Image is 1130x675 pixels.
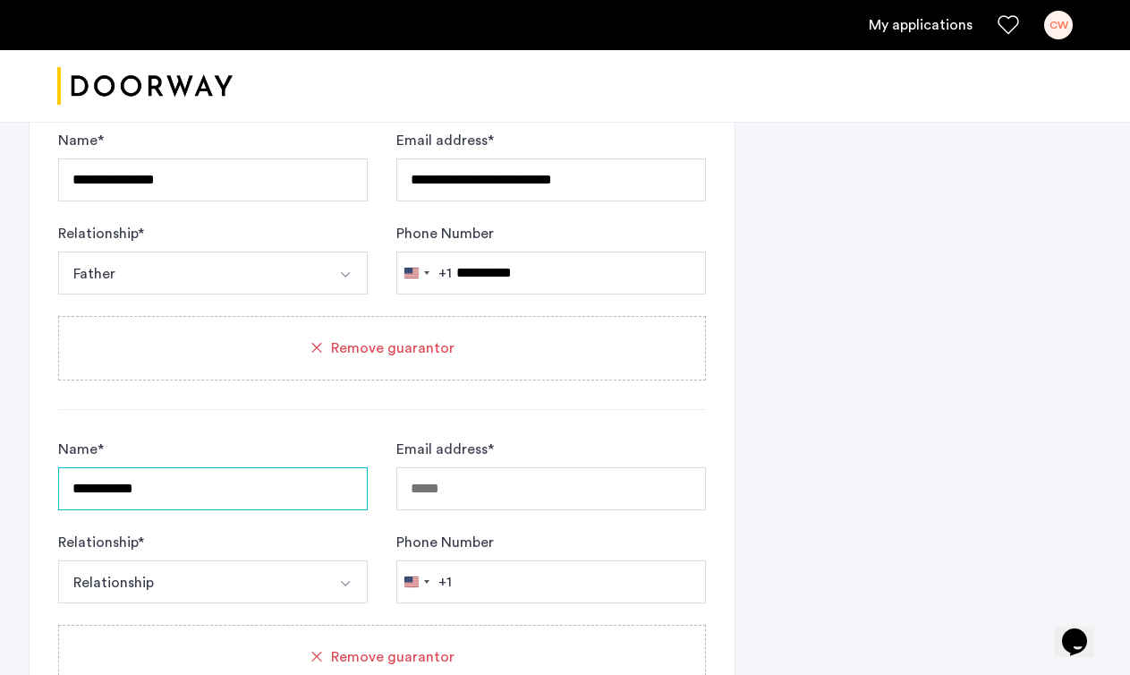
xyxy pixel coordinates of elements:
[396,532,494,553] label: Phone Number
[58,252,326,295] button: Select option
[396,223,494,244] label: Phone Number
[325,560,368,603] button: Select option
[331,646,455,668] span: Remove guarantor
[57,53,233,120] a: Cazamio logo
[331,337,455,359] span: Remove guarantor
[397,252,452,294] button: Selected country
[869,14,973,36] a: My application
[338,268,353,282] img: arrow
[396,439,494,460] label: Email address *
[58,532,144,553] label: Relationship *
[396,130,494,151] label: Email address *
[1055,603,1112,657] iframe: chat widget
[1044,11,1073,39] div: CW
[58,560,326,603] button: Select option
[58,130,104,151] label: Name *
[998,14,1019,36] a: Favorites
[438,262,452,284] div: +1
[58,223,144,244] label: Relationship *
[338,577,353,591] img: arrow
[325,252,368,295] button: Select option
[57,53,233,120] img: logo
[397,561,452,602] button: Selected country
[438,571,452,593] div: +1
[58,439,104,460] label: Name *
